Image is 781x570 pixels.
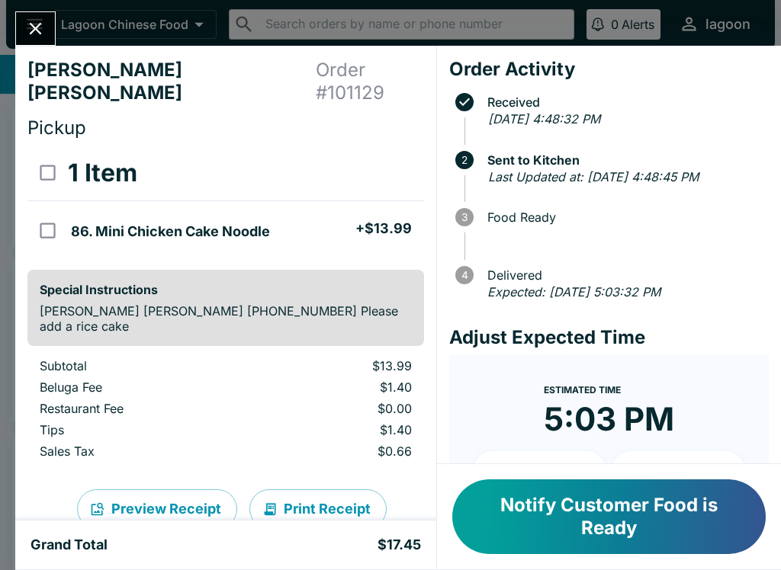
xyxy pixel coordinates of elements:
[316,59,424,104] h4: Order # 101129
[480,210,769,224] span: Food Ready
[27,146,424,258] table: orders table
[355,219,412,238] h5: + $13.99
[544,384,621,395] span: Estimated Time
[40,282,412,297] h6: Special Instructions
[265,379,412,395] p: $1.40
[16,12,55,45] button: Close
[27,117,86,139] span: Pickup
[378,536,421,554] h5: $17.45
[480,95,769,109] span: Received
[40,444,241,459] p: Sales Tax
[27,59,316,104] h4: [PERSON_NAME] [PERSON_NAME]
[612,451,744,489] button: + 20
[265,358,412,373] p: $13.99
[40,422,241,437] p: Tips
[544,399,674,439] time: 5:03 PM
[77,489,237,529] button: Preview Receipt
[461,269,468,281] text: 4
[40,401,241,416] p: Restaurant Fee
[480,268,769,282] span: Delivered
[452,479,766,554] button: Notify Customer Food is Ready
[265,422,412,437] p: $1.40
[480,153,769,167] span: Sent to Kitchen
[461,211,468,223] text: 3
[488,169,699,184] em: Last Updated at: [DATE] 4:48:45 PM
[449,58,769,81] h4: Order Activity
[474,451,606,489] button: + 10
[265,401,412,416] p: $0.00
[488,111,600,126] em: [DATE] 4:48:32 PM
[31,536,108,554] h5: Grand Total
[449,326,769,349] h4: Adjust Expected Time
[68,158,137,188] h3: 1 Item
[487,284,660,299] em: Expected: [DATE] 5:03:32 PM
[249,489,387,529] button: Print Receipt
[71,223,270,241] h5: 86. Mini Chicken Cake Noodle
[461,154,468,166] text: 2
[40,379,241,395] p: Beluga Fee
[27,358,424,465] table: orders table
[40,303,412,334] p: [PERSON_NAME] [PERSON_NAME] [PHONE_NUMBER] Please add a rice cake
[265,444,412,459] p: $0.66
[40,358,241,373] p: Subtotal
